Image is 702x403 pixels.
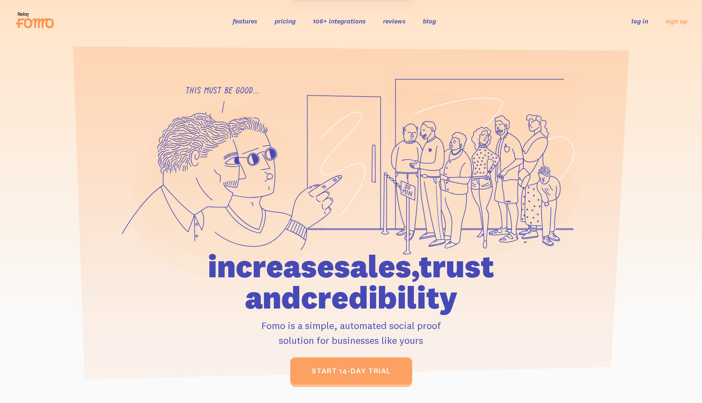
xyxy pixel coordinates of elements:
[383,17,406,25] a: reviews
[275,17,296,25] a: pricing
[290,357,412,385] a: start 14-day trial
[233,17,257,25] a: features
[161,251,541,313] h1: increase sales, trust and credibility
[313,17,366,25] a: 106+ integrations
[665,17,687,25] a: sign up
[631,17,648,25] a: log in
[161,318,541,348] p: Fomo is a simple, automated social proof solution for businesses like yours
[423,17,436,25] a: blog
